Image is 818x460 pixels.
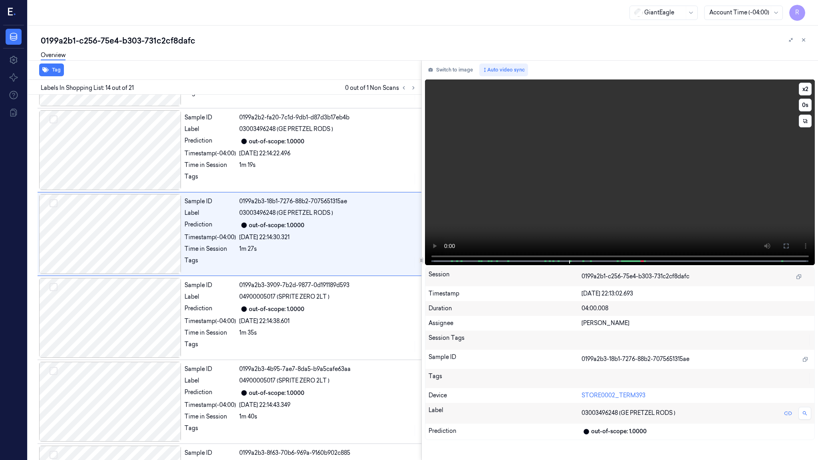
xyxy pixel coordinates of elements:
div: Tags [185,172,236,185]
div: Session [429,270,582,283]
div: Sample ID [185,281,236,289]
div: 1m 27s [239,245,417,253]
span: 03003496248 (GE PRETZEL RODS ) [582,409,675,417]
div: 1m 19s [239,161,417,169]
div: out-of-scope: 1.0000 [249,305,304,313]
div: Sample ID [185,113,236,122]
div: Label [185,125,236,133]
div: Sample ID [185,449,236,457]
div: Prediction [185,304,236,314]
div: Sample ID [429,353,582,366]
div: [PERSON_NAME] [582,319,811,327]
div: [DATE] 22:14:30.321 [239,233,417,242]
div: Label [185,209,236,217]
span: 03003496248 (GE PRETZEL RODS ) [239,209,333,217]
span: 04900005017 (SPRITE ZERO 2LT ) [239,377,330,385]
div: [DATE] 22:14:22.496 [239,149,417,158]
div: 0199a2b3-8f63-70b6-969a-9160b902c885 [239,449,417,457]
span: Labels In Shopping List: 14 out of 21 [41,84,134,92]
div: 0199a2b3-18b1-7276-88b2-7075651315ae [239,197,417,206]
div: Tags [429,372,582,385]
div: Timestamp (-04:00) [185,317,236,325]
button: Select row [50,451,58,459]
span: 03003496248 (GE PRETZEL RODS ) [239,125,333,133]
div: Time in Session [185,161,236,169]
div: Label [185,377,236,385]
div: Duration [429,304,582,313]
button: Select row [50,367,58,375]
div: Prediction [185,137,236,146]
button: Switch to image [425,63,476,76]
button: Select row [50,199,58,207]
div: Tags [185,256,236,269]
span: 0199a2b1-c256-75e4-b303-731c2cf8dafc [582,272,689,281]
span: 0 out of 1 Non Scans [345,83,418,93]
span: 0199a2b3-18b1-7276-88b2-7075651315ae [582,355,689,363]
div: Session Tags [429,334,582,347]
div: Label [429,406,582,420]
span: 04900005017 (SPRITE ZERO 2LT ) [239,293,330,301]
div: Timestamp [429,289,582,298]
div: 1m 35s [239,329,417,337]
div: Time in Session [185,412,236,421]
div: 0199a2b1-c256-75e4-b303-731c2cf8dafc [41,35,812,46]
div: Prediction [185,220,236,230]
div: Timestamp (-04:00) [185,401,236,409]
div: [DATE] 22:14:43.349 [239,401,417,409]
div: 0199a2b3-4b95-7ae7-8da5-b9a5cafe63aa [239,365,417,373]
div: out-of-scope: 1.0000 [591,427,647,436]
button: x2 [799,83,812,95]
div: Sample ID [185,365,236,373]
div: Prediction [185,388,236,398]
button: Auto video sync [479,63,528,76]
div: 1m 40s [239,412,417,421]
div: out-of-scope: 1.0000 [249,389,304,397]
a: Overview [41,51,66,60]
div: out-of-scope: 1.0000 [249,221,304,230]
div: Label [185,293,236,301]
div: out-of-scope: 1.0000 [249,137,304,146]
button: Tag [39,63,64,76]
div: Device [429,391,582,400]
div: [DATE] 22:13:02.693 [582,289,811,298]
div: Time in Session [185,245,236,253]
div: Sample ID [185,197,236,206]
button: R [789,5,805,21]
div: Assignee [429,319,582,327]
div: Tags [185,424,236,437]
div: 0199a2b3-3909-7b2d-9877-0d191189d593 [239,281,417,289]
div: Timestamp (-04:00) [185,149,236,158]
div: Timestamp (-04:00) [185,233,236,242]
div: 0199a2b2-fa20-7c1d-9db1-d87d3b17eb4b [239,113,417,122]
div: Time in Session [185,329,236,337]
div: Prediction [429,427,582,436]
div: Tags [185,89,236,101]
button: Select row [50,283,58,291]
button: Select row [50,115,58,123]
button: 0s [799,99,812,111]
div: Tags [185,340,236,353]
div: 04:00.008 [582,304,811,313]
div: STORE0002_TERM393 [582,391,811,400]
div: [DATE] 22:14:38.601 [239,317,417,325]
